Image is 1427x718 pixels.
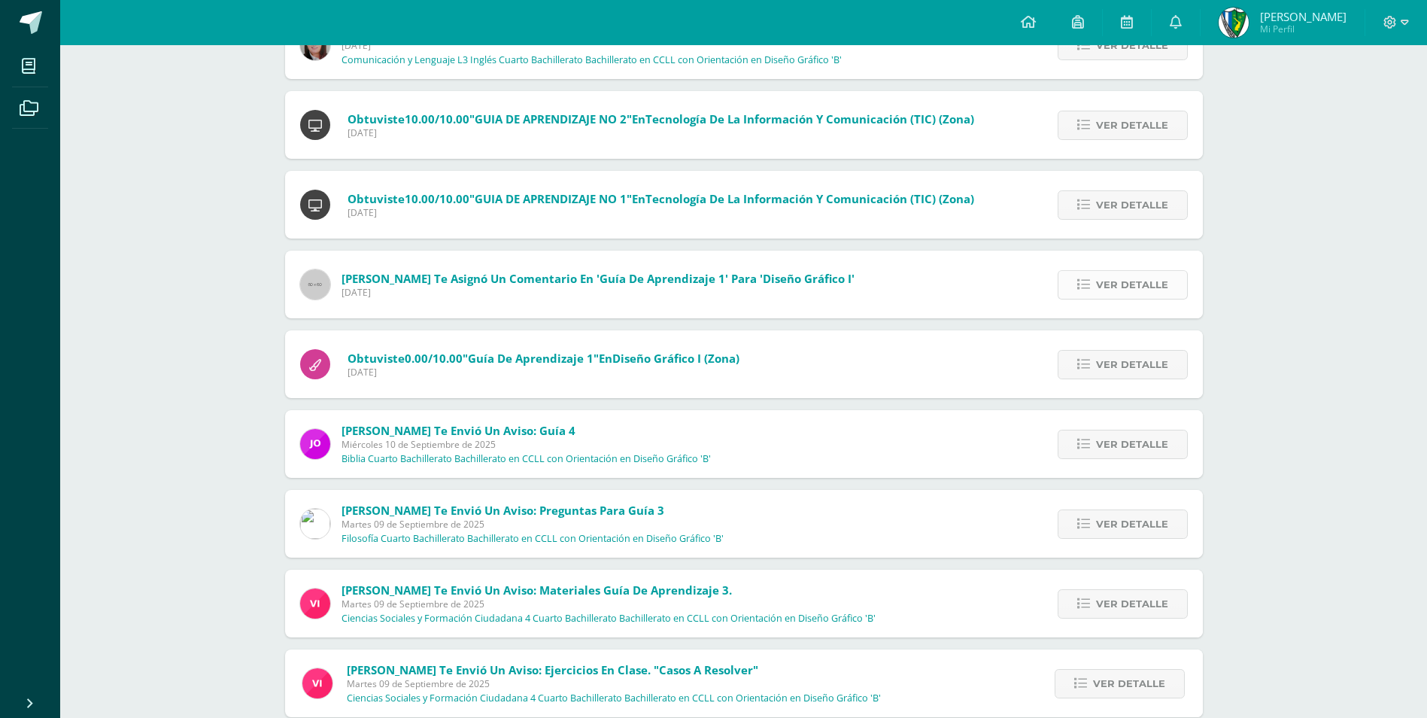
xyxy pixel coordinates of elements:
span: [PERSON_NAME] te envió un aviso: Preguntas para guía 3 [342,503,664,518]
span: Tecnología de la Información y Comunicación (TIC) (Zona) [645,111,974,126]
p: Biblia Cuarto Bachillerato Bachillerato en CCLL con Orientación en Diseño Gráfico 'B' [342,453,711,465]
span: Ver detalle [1096,510,1168,538]
span: [DATE] [342,286,855,299]
img: 84e12c30491292636b3a96400ff7cef8.png [1219,8,1249,38]
img: 6dfd641176813817be49ede9ad67d1c4.png [300,509,330,539]
img: bd6d0aa147d20350c4821b7c643124fa.png [300,589,330,619]
span: Obtuviste en [348,111,974,126]
span: 0.00/10.00 [405,351,463,366]
img: 8af0450cf43d44e38c4a1497329761f3.png [300,30,330,60]
span: Ver detalle [1096,590,1168,618]
p: Ciencias Sociales y Formación Ciudadana 4 Cuarto Bachillerato Bachillerato en CCLL con Orientació... [347,692,881,704]
span: "GUIA DE APRENDIZAJE NO 1" [469,191,632,206]
span: [PERSON_NAME] te envió un aviso: Materiales Guía de aprendizaje 3. [342,583,732,598]
span: Diseño Gráfico I (Zona) [612,351,739,366]
span: Tecnología de la Información y Comunicación (TIC) (Zona) [645,191,974,206]
span: Obtuviste en [348,191,974,206]
span: 10.00/10.00 [405,111,469,126]
img: 60x60 [300,269,330,300]
span: "GUIA DE APRENDIZAJE NO 2" [469,111,632,126]
p: Filosofía Cuarto Bachillerato Bachillerato en CCLL con Orientación en Diseño Gráfico 'B' [342,533,724,545]
span: [DATE] [348,126,974,139]
span: Ver detalle [1096,271,1168,299]
span: Ver detalle [1096,111,1168,139]
span: [PERSON_NAME] te asignó un comentario en 'Guía de aprendizaje 1' para 'Diseño Gráfico I' [342,271,855,286]
span: Mi Perfil [1260,23,1347,35]
span: [PERSON_NAME] te envió un aviso: Ejercicios en Clase. "Casos a resolver" [347,662,758,677]
span: 10.00/10.00 [405,191,469,206]
span: Ver detalle [1096,351,1168,379]
span: Miércoles 10 de Septiembre de 2025 [342,438,711,451]
span: Martes 09 de Septiembre de 2025 [342,598,876,610]
span: [DATE] [348,366,739,379]
span: [PERSON_NAME] [1260,9,1347,24]
span: [PERSON_NAME] te envió un aviso: Guía 4 [342,423,575,438]
span: [DATE] [342,39,842,52]
span: "Guía de aprendizaje 1" [463,351,599,366]
span: Martes 09 de Septiembre de 2025 [347,677,881,690]
span: [DATE] [348,206,974,219]
span: Ver detalle [1096,191,1168,219]
p: Ciencias Sociales y Formación Ciudadana 4 Cuarto Bachillerato Bachillerato en CCLL con Orientació... [342,613,876,625]
span: Martes 09 de Septiembre de 2025 [342,518,724,531]
img: bd6d0aa147d20350c4821b7c643124fa.png [302,668,332,698]
span: Ver detalle [1096,430,1168,458]
p: Comunicación y Lenguaje L3 Inglés Cuarto Bachillerato Bachillerato en CCLL con Orientación en Dis... [342,54,842,66]
img: 6614adf7432e56e5c9e182f11abb21f1.png [300,429,330,459]
span: Ver detalle [1096,32,1168,59]
span: Obtuviste en [348,351,739,366]
span: Ver detalle [1093,670,1165,698]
